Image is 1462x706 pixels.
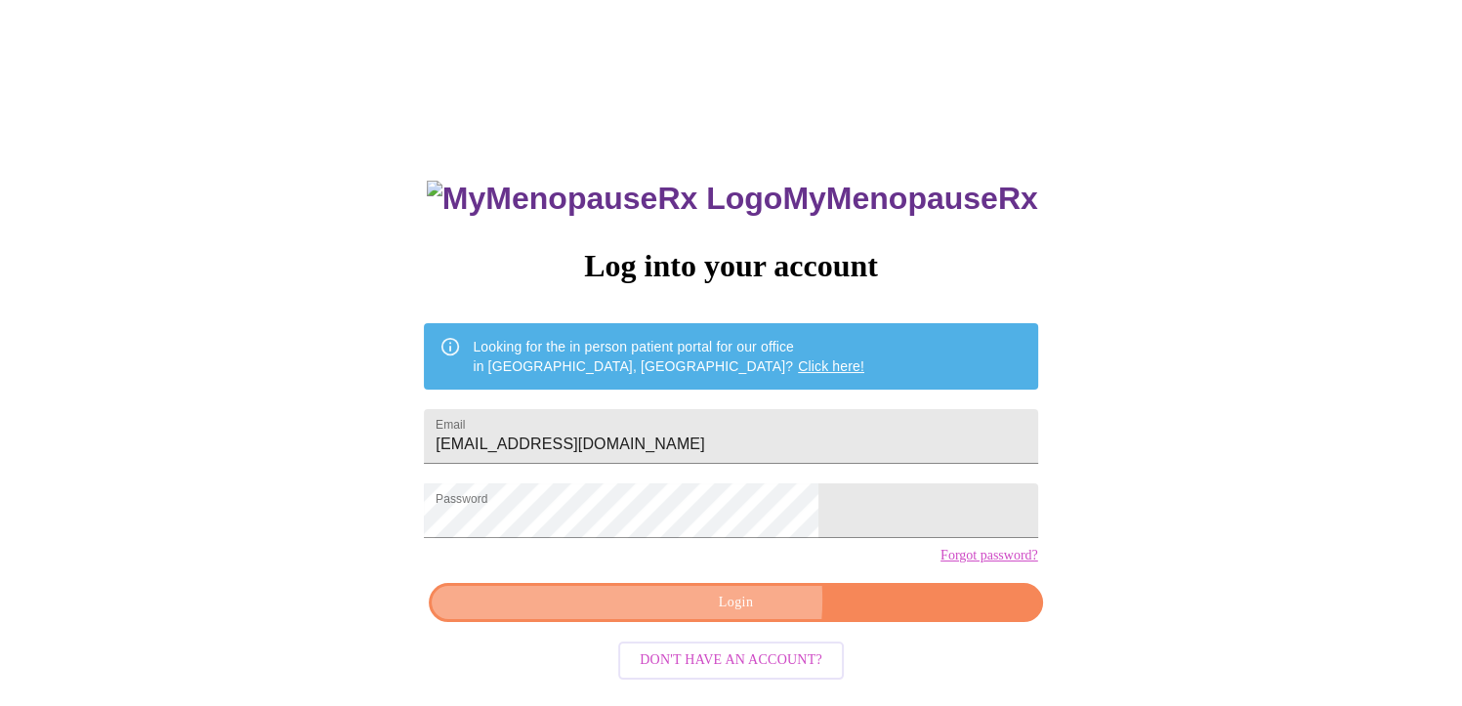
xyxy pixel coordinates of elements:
[451,591,1020,615] span: Login
[473,329,864,384] div: Looking for the in person patient portal for our office in [GEOGRAPHIC_DATA], [GEOGRAPHIC_DATA]?
[427,181,1038,217] h3: MyMenopauseRx
[429,583,1042,623] button: Login
[424,248,1037,284] h3: Log into your account
[640,648,822,673] span: Don't have an account?
[427,181,782,217] img: MyMenopauseRx Logo
[613,650,849,667] a: Don't have an account?
[618,642,844,680] button: Don't have an account?
[798,358,864,374] a: Click here!
[940,548,1038,563] a: Forgot password?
